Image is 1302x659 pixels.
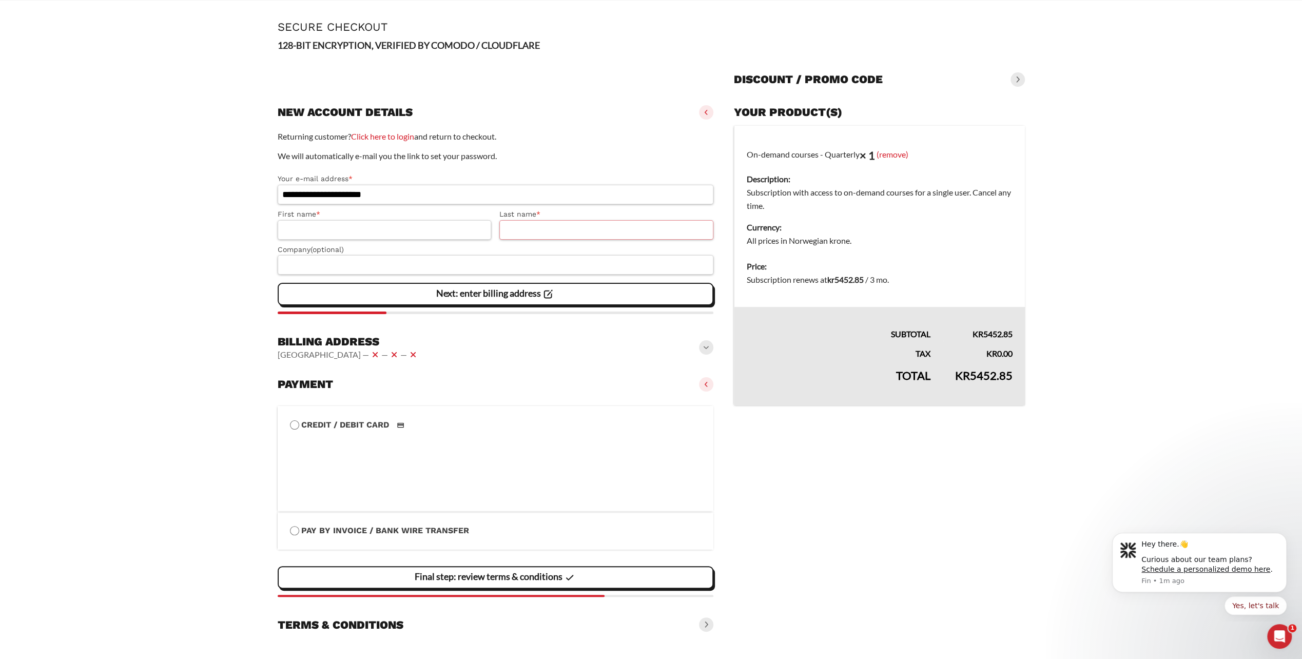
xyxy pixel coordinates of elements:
[973,329,1013,339] bdi: 5452.85
[827,275,864,284] bdi: 5452.85
[278,149,714,163] p: We will automatically e-mail you the link to set your password.
[986,348,997,358] span: kr
[278,377,333,392] h3: Payment
[1288,624,1296,632] span: 1
[278,208,492,220] label: First name
[278,105,413,120] h3: New account details
[734,126,1025,254] td: On-demand courses - Quarterly
[860,148,875,162] strong: × 1
[278,173,714,185] label: Your e-mail address
[290,420,299,430] input: Credit / Debit CardCredit / Debit Card
[734,360,943,405] th: Total
[278,283,714,305] vaadin-button: Next: enter billing address
[747,186,1012,212] dd: Subscription with access to on-demand courses for a single user. Cancel any time.
[955,369,1013,382] bdi: 5452.85
[351,131,414,141] a: Click here to login
[747,260,1012,273] dt: Price:
[734,307,943,341] th: Subtotal
[955,369,970,382] span: kr
[278,618,403,632] h3: Terms & conditions
[747,172,1012,186] dt: Description:
[278,21,1025,33] h1: Secure Checkout
[278,244,714,256] label: Company
[278,348,419,361] vaadin-horizontal-layout: [GEOGRAPHIC_DATA] — — —
[1267,624,1292,649] iframe: Intercom live chat
[391,419,410,431] img: Credit / Debit Card
[278,566,714,589] vaadin-button: Final step: review terms & conditions
[973,329,983,339] span: kr
[747,275,889,284] span: Subscription renews at .
[1097,524,1302,621] iframe: Intercom notifications message
[288,430,699,499] iframe: Secure payment input frame
[310,245,344,254] span: (optional)
[278,40,540,51] strong: 128-BIT ENCRYPTION, VERIFIED BY COMODO / CLOUDFLARE
[877,149,908,159] a: (remove)
[290,418,702,432] label: Credit / Debit Card
[986,348,1013,358] bdi: 0.00
[499,208,713,220] label: Last name
[827,275,834,284] span: kr
[734,72,883,87] h3: Discount / promo code
[290,526,299,535] input: Pay by Invoice / Bank Wire Transfer
[734,341,943,360] th: Tax
[865,275,887,284] span: / 3 mo
[747,234,1012,247] dd: All prices in Norwegian krone.
[278,335,419,349] h3: Billing address
[278,130,714,143] p: Returning customer? and return to checkout.
[290,524,702,537] label: Pay by Invoice / Bank Wire Transfer
[747,221,1012,234] dt: Currency:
